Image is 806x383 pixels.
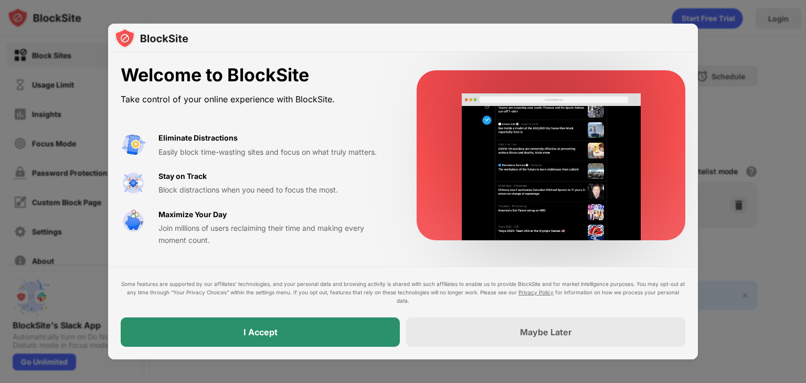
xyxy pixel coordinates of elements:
[121,280,685,305] div: Some features are supported by our affiliates’ technologies, and your personal data and browsing ...
[158,209,227,220] div: Maximize Your Day
[121,65,391,86] div: Welcome to BlockSite
[121,209,146,234] img: value-safe-time.svg
[158,184,391,196] div: Block distractions when you need to focus the most.
[158,171,207,182] div: Stay on Track
[121,171,146,196] img: value-focus.svg
[158,146,391,158] div: Easily block time-wasting sites and focus on what truly matters.
[243,327,278,337] div: I Accept
[121,92,391,107] div: Take control of your online experience with BlockSite.
[158,132,238,144] div: Eliminate Distractions
[518,289,554,295] a: Privacy Policy
[114,28,188,49] img: logo-blocksite.svg
[158,222,391,246] div: Join millions of users reclaiming their time and making every moment count.
[520,327,572,337] div: Maybe Later
[121,132,146,157] img: value-avoid-distractions.svg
